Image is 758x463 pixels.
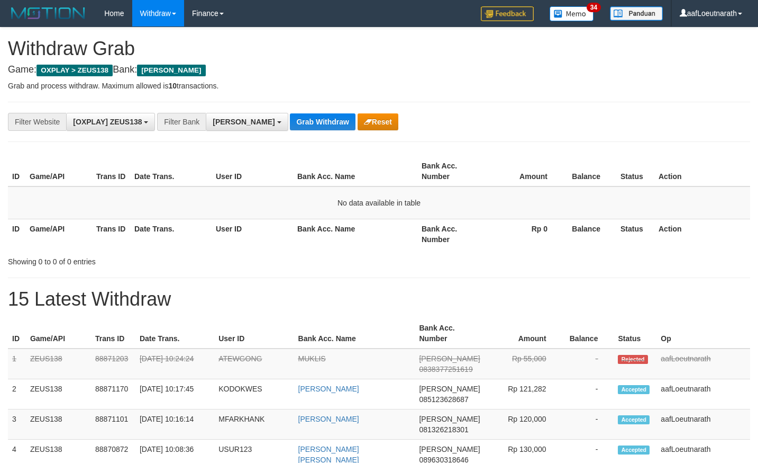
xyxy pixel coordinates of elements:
[563,219,616,249] th: Balance
[25,156,92,186] th: Game/API
[610,6,663,21] img: panduan.png
[358,113,398,130] button: Reset
[8,186,750,219] td: No data available in table
[481,6,534,21] img: Feedback.jpg
[618,355,647,364] span: Rejected
[137,65,205,76] span: [PERSON_NAME]
[419,354,480,363] span: [PERSON_NAME]
[484,156,563,186] th: Amount
[135,349,214,379] td: [DATE] 10:24:24
[73,118,142,126] span: [OXPLAY] ZEUS138
[562,409,614,440] td: -
[298,354,326,363] a: MUKLIS
[214,379,294,409] td: KODOKWES
[654,219,750,249] th: Action
[419,365,472,373] span: Copy 0838377251619 to clipboard
[92,156,130,186] th: Trans ID
[36,65,113,76] span: OXPLAY > ZEUS138
[8,379,26,409] td: 2
[8,81,750,91] p: Grab and process withdraw. Maximum allowed is transactions.
[8,38,750,59] h1: Withdraw Grab
[587,3,601,12] span: 34
[616,156,654,186] th: Status
[654,156,750,186] th: Action
[656,379,750,409] td: aafLoeutnarath
[26,379,91,409] td: ZEUS138
[293,219,417,249] th: Bank Acc. Name
[298,385,359,393] a: [PERSON_NAME]
[485,409,562,440] td: Rp 120,000
[212,156,293,186] th: User ID
[25,219,92,249] th: Game/API
[8,318,26,349] th: ID
[618,385,650,394] span: Accepted
[214,349,294,379] td: ATEWGONG
[8,156,25,186] th: ID
[91,318,135,349] th: Trans ID
[66,113,155,131] button: [OXPLAY] ZEUS138
[485,349,562,379] td: Rp 55,000
[417,219,484,249] th: Bank Acc. Number
[618,415,650,424] span: Accepted
[8,409,26,440] td: 3
[294,318,415,349] th: Bank Acc. Name
[293,156,417,186] th: Bank Acc. Name
[157,113,206,131] div: Filter Bank
[214,409,294,440] td: MFARKHANK
[415,318,484,349] th: Bank Acc. Number
[656,349,750,379] td: aafLoeutnarath
[214,318,294,349] th: User ID
[135,318,214,349] th: Date Trans.
[562,349,614,379] td: -
[8,113,66,131] div: Filter Website
[419,395,468,404] span: Copy 085123628687 to clipboard
[614,318,656,349] th: Status
[206,113,288,131] button: [PERSON_NAME]
[8,289,750,310] h1: 15 Latest Withdraw
[26,349,91,379] td: ZEUS138
[26,318,91,349] th: Game/API
[298,415,359,423] a: [PERSON_NAME]
[8,349,26,379] td: 1
[26,409,91,440] td: ZEUS138
[130,156,212,186] th: Date Trans.
[8,5,88,21] img: MOTION_logo.png
[419,385,480,393] span: [PERSON_NAME]
[562,318,614,349] th: Balance
[618,446,650,455] span: Accepted
[8,252,308,267] div: Showing 0 to 0 of 0 entries
[91,409,135,440] td: 88871101
[212,219,293,249] th: User ID
[290,113,355,130] button: Grab Withdraw
[130,219,212,249] th: Date Trans.
[135,409,214,440] td: [DATE] 10:16:14
[550,6,594,21] img: Button%20Memo.svg
[168,82,177,90] strong: 10
[656,318,750,349] th: Op
[91,349,135,379] td: 88871203
[8,219,25,249] th: ID
[563,156,616,186] th: Balance
[135,379,214,409] td: [DATE] 10:17:45
[419,415,480,423] span: [PERSON_NAME]
[91,379,135,409] td: 88871170
[485,318,562,349] th: Amount
[417,156,484,186] th: Bank Acc. Number
[419,445,480,453] span: [PERSON_NAME]
[484,219,563,249] th: Rp 0
[656,409,750,440] td: aafLoeutnarath
[213,118,275,126] span: [PERSON_NAME]
[562,379,614,409] td: -
[419,425,468,434] span: Copy 081326218301 to clipboard
[616,219,654,249] th: Status
[92,219,130,249] th: Trans ID
[485,379,562,409] td: Rp 121,282
[8,65,750,75] h4: Game: Bank:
